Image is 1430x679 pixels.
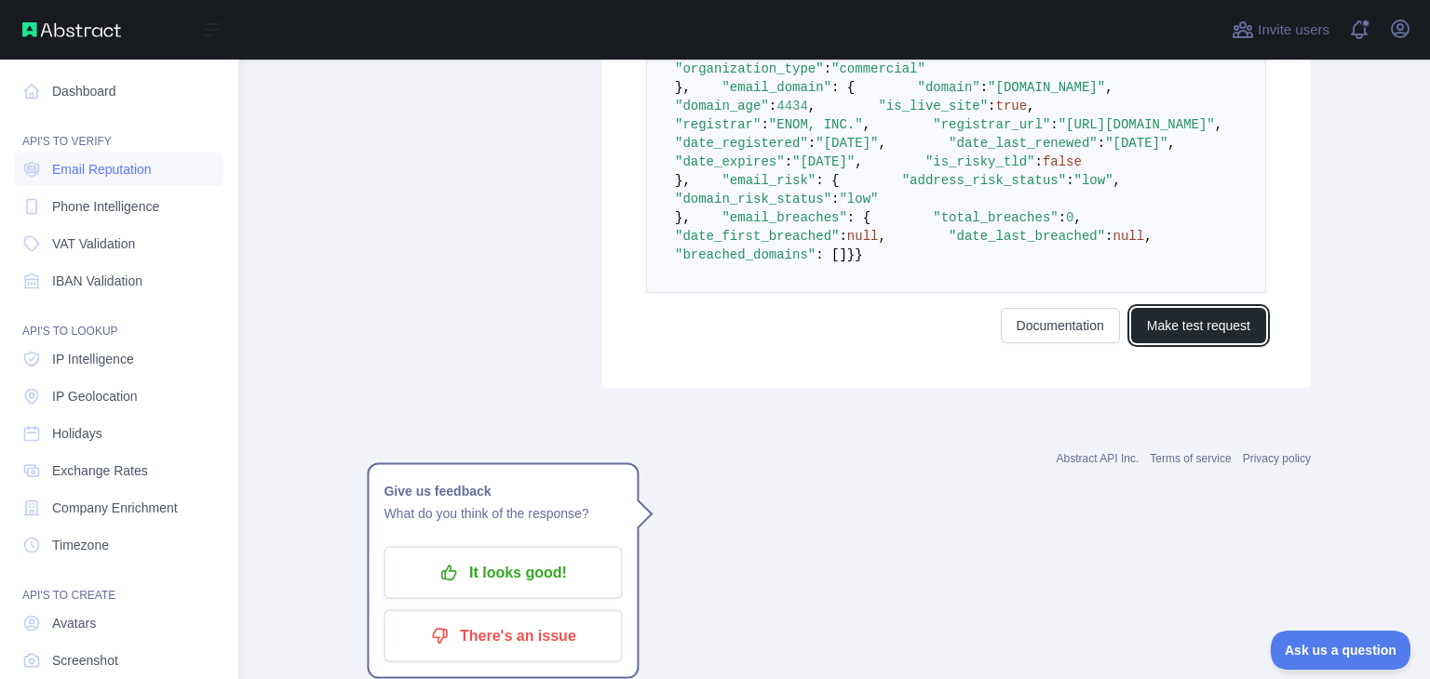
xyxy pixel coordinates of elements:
[1059,117,1215,132] span: "[URL][DOMAIN_NAME]"
[52,387,138,406] span: IP Geolocation
[1074,210,1082,225] span: ,
[1243,452,1311,465] a: Privacy policy
[980,80,988,95] span: :
[855,154,862,169] span: ,
[808,99,816,113] span: ,
[52,350,134,368] span: IP Intelligence
[792,154,855,169] span: "[DATE]"
[52,651,118,670] span: Screenshot
[988,80,1105,95] span: "[DOMAIN_NAME]"
[925,154,1035,169] span: "is_risky_tld"
[1074,173,1113,188] span: "low"
[855,247,862,262] span: }
[816,136,878,151] span: "[DATE]"
[839,192,878,206] span: "low"
[1258,20,1329,41] span: Invite users
[902,173,1066,188] span: "address_risk_status"
[863,117,870,132] span: ,
[831,61,925,76] span: "commercial"
[15,606,223,640] a: Avatars
[15,190,223,223] a: Phone Intelligence
[816,173,839,188] span: : {
[878,229,885,244] span: ,
[1066,173,1073,188] span: :
[15,417,223,450] a: Holidays
[52,234,135,253] span: VAT Validation
[722,80,831,95] span: "email_domain"
[1113,229,1145,244] span: null
[15,528,223,562] a: Timezone
[675,61,824,76] span: "organization_type"
[949,136,1098,151] span: "date_last_renewed"
[722,210,846,225] span: "email_breaches"
[831,192,839,206] span: :
[1035,154,1043,169] span: :
[1105,80,1113,95] span: ,
[933,117,1050,132] span: "registrar_url"
[1167,136,1175,151] span: ,
[52,272,142,290] span: IBAN Validation
[52,197,159,216] span: Phone Intelligence
[1215,117,1222,132] span: ,
[15,264,223,298] a: IBAN Validation
[816,247,847,262] span: : []
[15,74,223,108] a: Dashboard
[917,80,979,95] span: "domain"
[1144,229,1152,244] span: ,
[15,112,223,149] div: API'S TO VERIFY
[15,301,223,339] div: API'S TO LOOKUP
[675,99,769,113] span: "domain_age"
[52,614,96,632] span: Avatars
[878,99,988,113] span: "is_live_site"
[831,80,855,95] span: : {
[15,227,223,260] a: VAT Validation
[1001,308,1120,343] a: Documentation
[15,454,223,487] a: Exchange Rates
[1066,210,1073,225] span: 0
[1043,154,1082,169] span: false
[15,644,223,677] a: Screenshot
[949,229,1105,244] span: "date_last_breached"
[15,491,223,525] a: Company Enrichment
[1057,452,1140,465] a: Abstract API Inc.
[1059,210,1066,225] span: :
[15,379,223,413] a: IP Geolocation
[15,153,223,186] a: Email Reputation
[675,247,816,262] span: "breached_domains"
[52,461,148,480] span: Exchange Rates
[15,566,223,603] div: API'S TO CREATE
[675,154,785,169] span: "date_expires"
[1113,173,1121,188] span: ,
[675,136,808,151] span: "date_registered"
[839,229,846,244] span: :
[675,229,839,244] span: "date_first_breached"
[878,136,885,151] span: ,
[675,80,691,95] span: },
[988,99,995,113] span: :
[722,173,816,188] span: "email_risk"
[52,499,178,517] span: Company Enrichment
[1027,99,1034,113] span: ,
[1105,229,1113,244] span: :
[15,342,223,376] a: IP Intelligence
[1150,452,1231,465] a: Terms of service
[808,136,816,151] span: :
[769,117,863,132] span: "ENOM, INC."
[847,229,879,244] span: null
[769,99,776,113] span: :
[675,210,691,225] span: },
[761,117,768,132] span: :
[675,192,831,206] span: "domain_risk_status"
[675,117,761,132] span: "registrar"
[933,210,1058,225] span: "total_breaches"
[1228,15,1333,45] button: Invite users
[1131,308,1266,343] button: Make test request
[675,173,691,188] span: },
[1105,136,1167,151] span: "[DATE]"
[785,154,792,169] span: :
[824,61,831,76] span: :
[1271,631,1411,670] iframe: Toggle Customer Support
[1098,136,1105,151] span: :
[52,160,152,179] span: Email Reputation
[996,99,1028,113] span: true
